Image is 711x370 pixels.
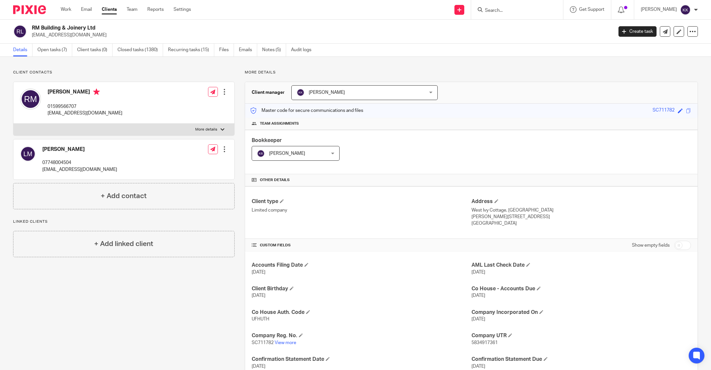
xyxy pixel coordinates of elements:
a: Work [61,6,71,13]
span: 5834917361 [471,340,498,345]
h4: Company Reg. No. [252,332,471,339]
i: Primary [93,89,100,95]
p: [PERSON_NAME][STREET_ADDRESS] [471,214,691,220]
h4: Accounts Filing Date [252,262,471,269]
a: Email [81,6,92,13]
a: Team [127,6,137,13]
a: Recurring tasks (15) [168,44,214,56]
a: Clients [102,6,117,13]
a: Details [13,44,32,56]
p: [GEOGRAPHIC_DATA] [471,220,691,227]
span: [PERSON_NAME] [269,151,305,156]
p: [EMAIL_ADDRESS][DOMAIN_NAME] [32,32,609,38]
h4: Address [471,198,691,205]
img: Pixie [13,5,46,14]
h3: Client manager [252,89,285,96]
h4: Confirmation Statement Date [252,356,471,363]
img: svg%3E [13,25,27,38]
p: Limited company [252,207,471,214]
span: Get Support [579,7,604,12]
span: [DATE] [252,270,265,275]
h4: Company Incorporated On [471,309,691,316]
input: Search [484,8,543,14]
h4: + Add linked client [94,239,153,249]
a: Settings [174,6,191,13]
img: svg%3E [297,89,304,96]
a: Notes (5) [262,44,286,56]
div: SC711782 [653,107,675,114]
span: SC711782 [252,340,274,345]
span: [DATE] [471,270,485,275]
h4: Company UTR [471,332,691,339]
a: Closed tasks (1380) [117,44,163,56]
span: [DATE] [471,364,485,369]
p: Linked clients [13,219,235,224]
a: Files [219,44,234,56]
p: More details [195,127,217,132]
h4: [PERSON_NAME] [48,89,122,97]
span: Bookkeeper [252,138,282,143]
span: [DATE] [252,293,265,298]
p: More details [245,70,698,75]
span: [DATE] [471,293,485,298]
label: Show empty fields [632,242,670,249]
a: Create task [618,26,657,37]
p: West Ivy Cottage, [GEOGRAPHIC_DATA] [471,207,691,214]
img: svg%3E [20,89,41,110]
p: [EMAIL_ADDRESS][DOMAIN_NAME] [42,166,117,173]
h4: Client Birthday [252,285,471,292]
p: [PERSON_NAME] [641,6,677,13]
img: svg%3E [680,5,691,15]
h4: Co House Auth. Code [252,309,471,316]
a: Open tasks (7) [37,44,72,56]
p: [EMAIL_ADDRESS][DOMAIN_NAME] [48,110,122,116]
img: svg%3E [20,146,36,162]
p: Master code for secure communications and files [250,107,363,114]
h4: AML Last Check Date [471,262,691,269]
span: Team assignments [260,121,299,126]
h4: [PERSON_NAME] [42,146,117,153]
a: View more [275,340,296,345]
p: 01599566707 [48,103,122,110]
img: svg%3E [257,150,265,157]
h4: Client type [252,198,471,205]
span: UFHUTH [252,317,269,321]
a: Client tasks (0) [77,44,113,56]
h4: Co House - Accounts Due [471,285,691,292]
p: 07748004504 [42,159,117,166]
h2: RM Building & Joinery Ltd [32,25,493,31]
span: [DATE] [471,317,485,321]
h4: CUSTOM FIELDS [252,243,471,248]
a: Reports [147,6,164,13]
span: [DATE] [252,364,265,369]
span: Other details [260,177,290,183]
a: Emails [239,44,257,56]
span: [PERSON_NAME] [309,90,345,95]
h4: + Add contact [101,191,147,201]
p: Client contacts [13,70,235,75]
h4: Confirmation Statement Due [471,356,691,363]
a: Audit logs [291,44,316,56]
